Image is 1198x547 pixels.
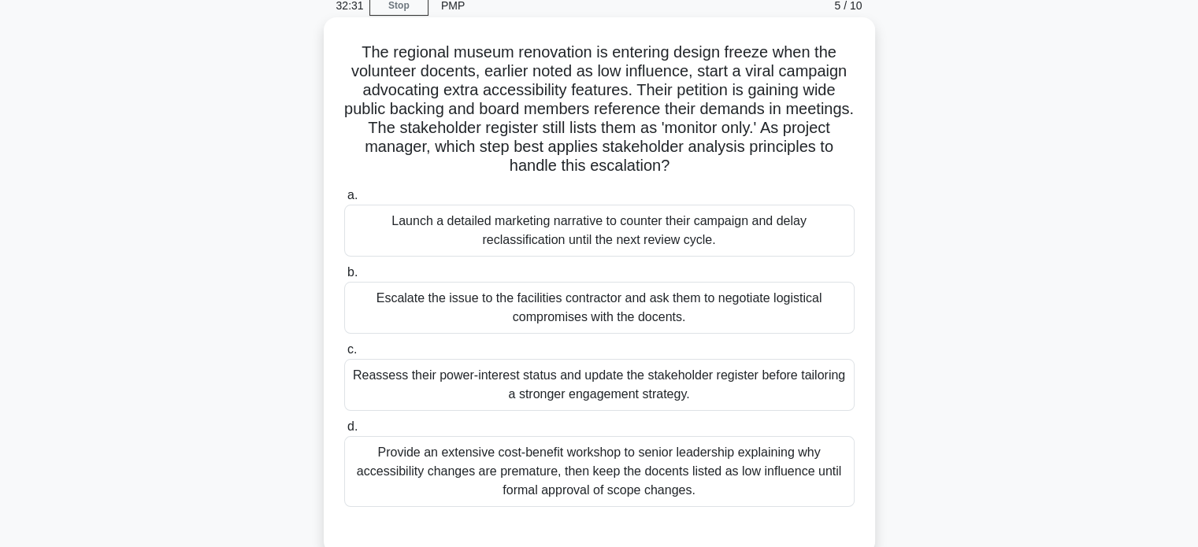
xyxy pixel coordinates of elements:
span: a. [347,188,358,201]
div: Reassess their power-interest status and update the stakeholder register before tailoring a stron... [344,359,855,411]
div: Provide an extensive cost-benefit workshop to senior leadership explaining why accessibility chan... [344,436,855,507]
h5: The regional museum renovation is entering design freeze when the volunteer docents, earlier note... [343,43,856,176]
span: d. [347,419,358,433]
span: c. [347,342,357,356]
div: Escalate the issue to the facilities contractor and ask them to negotiate logistical compromises ... [344,282,855,334]
span: b. [347,265,358,279]
div: Launch a detailed marketing narrative to counter their campaign and delay reclassification until ... [344,205,855,257]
